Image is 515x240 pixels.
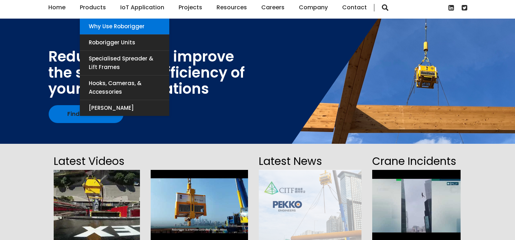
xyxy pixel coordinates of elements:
a: Roborigger Units [80,35,169,50]
a: Why use Roborigger [80,19,169,34]
h2: Latest News [259,153,361,170]
a: [PERSON_NAME] [80,100,169,116]
h2: Crane Incidents [372,153,461,170]
h2: Latest Videos [54,153,140,170]
a: Hooks, Cameras, & Accessories [80,75,169,100]
a: Find out how [49,105,123,123]
a: Specialised Spreader & Lift Frames [80,51,169,75]
div: Reduce cost and improve the safety and efficiency of your lifting operations [48,49,245,97]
